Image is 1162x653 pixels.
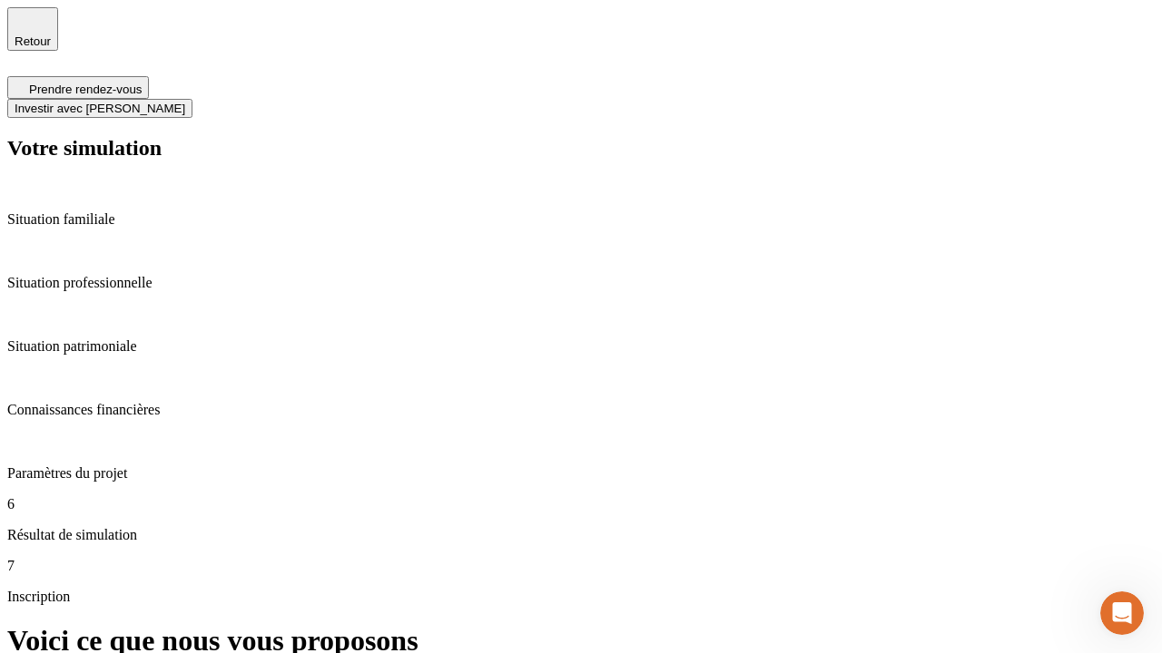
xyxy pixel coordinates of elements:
[29,83,142,96] span: Prendre rendez-vous
[7,136,1155,161] h2: Votre simulation
[7,76,149,99] button: Prendre rendez-vous
[7,7,58,51] button: Retour
[7,402,1155,418] p: Connaissances financières
[1100,591,1144,635] iframe: Intercom live chat
[7,99,192,118] button: Investir avec [PERSON_NAME]
[7,496,1155,512] p: 6
[7,465,1155,482] p: Paramètres du projet
[15,34,51,48] span: Retour
[7,211,1155,228] p: Situation familiale
[15,102,185,115] span: Investir avec [PERSON_NAME]
[7,275,1155,291] p: Situation professionnelle
[7,527,1155,543] p: Résultat de simulation
[7,558,1155,574] p: 7
[7,589,1155,605] p: Inscription
[7,338,1155,355] p: Situation patrimoniale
